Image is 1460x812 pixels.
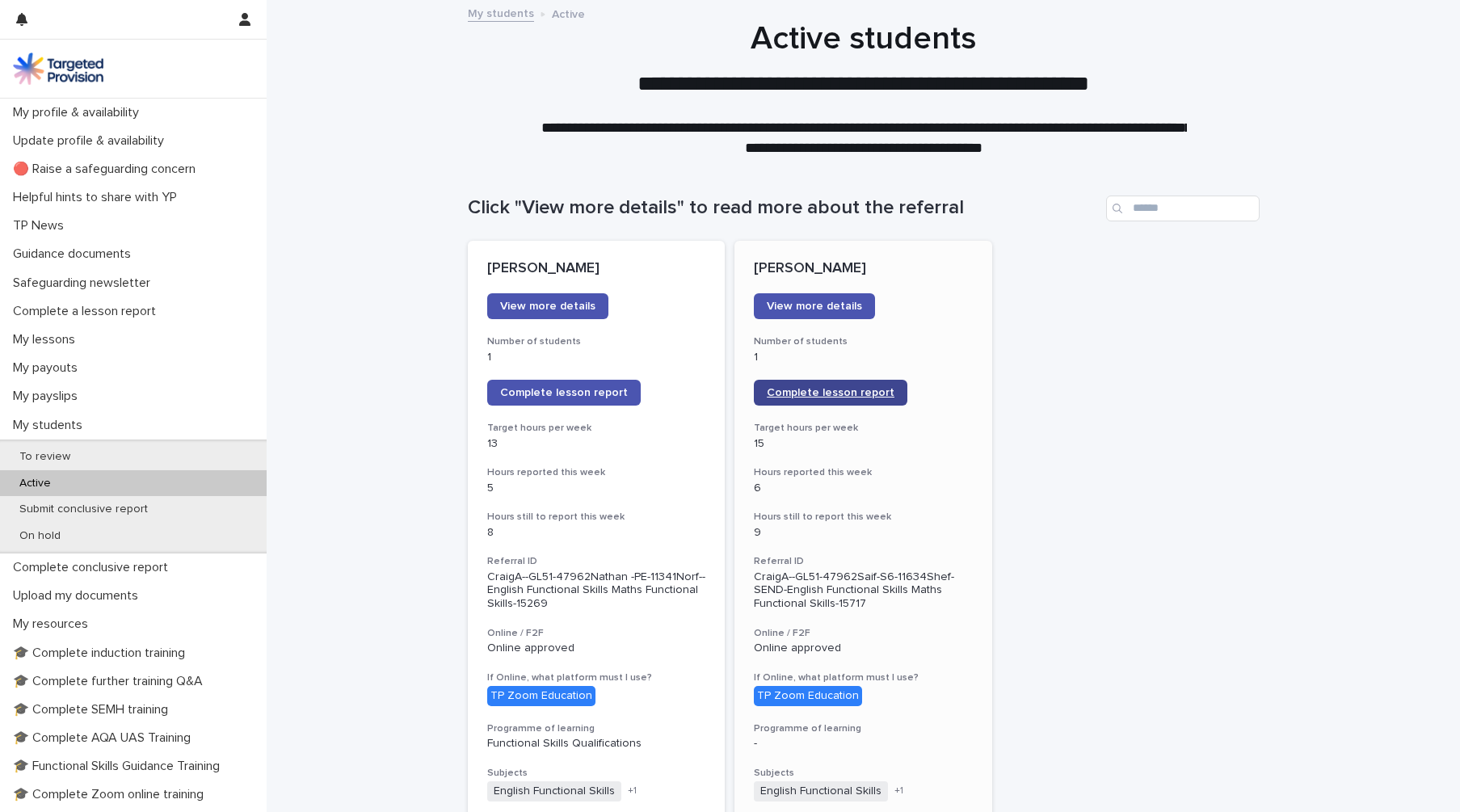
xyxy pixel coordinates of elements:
[754,627,973,640] h3: Online / F2F
[6,646,198,661] p: 🎓 Complete induction training
[487,737,706,751] p: Functional Skills Qualifications
[487,466,706,479] h3: Hours reported this week
[6,787,217,802] p: 🎓 Complete Zoom online training
[13,53,103,85] img: M5nRWzHhSzIhMunXDL62
[487,671,706,684] h3: If Online, what platform must I use?
[487,642,706,655] p: Online approved
[6,304,169,319] p: Complete a lesson report
[6,730,204,746] p: 🎓 Complete AQA UAS Training
[767,301,862,312] span: View more details
[754,526,973,540] p: 9
[6,674,216,689] p: 🎓 Complete further training Q&A
[6,529,74,543] p: On hold
[487,437,706,451] p: 13
[6,450,83,464] p: To review
[754,642,973,655] p: Online approved
[754,722,973,735] h3: Programme of learning
[487,351,706,364] p: 1
[487,627,706,640] h3: Online / F2F
[487,335,706,348] h3: Number of students
[6,759,233,774] p: 🎓 Functional Skills Guidance Training
[468,196,1100,220] h1: Click "View more details" to read more about the referral
[754,555,973,568] h3: Referral ID
[6,702,181,717] p: 🎓 Complete SEMH training
[500,387,628,398] span: Complete lesson report
[487,260,706,278] p: [PERSON_NAME]
[487,526,706,540] p: 8
[487,570,706,611] p: CraigA--GL51-47962Nathan -PE-11341Norf--English Functional Skills Maths Functional Skills-15269
[6,503,161,516] p: Submit conclusive report
[754,335,973,348] h3: Number of students
[468,3,534,22] a: My students
[6,360,90,376] p: My payouts
[754,511,973,524] h3: Hours still to report this week
[487,767,706,780] h3: Subjects
[6,332,88,347] p: My lessons
[754,422,973,435] h3: Target hours per week
[6,218,77,234] p: TP News
[6,588,151,604] p: Upload my documents
[6,190,190,205] p: Helpful hints to share with YP
[754,293,875,319] a: View more details
[754,671,973,684] h3: If Online, what platform must I use?
[628,786,637,796] span: + 1
[1106,196,1260,221] input: Search
[487,380,641,406] a: Complete lesson report
[6,418,95,433] p: My students
[487,555,706,568] h3: Referral ID
[487,293,608,319] a: View more details
[754,570,973,611] p: CraigA--GL51-47962Saif-S6-11634Shef-SEND-English Functional Skills Maths Functional Skills-15717
[6,133,177,149] p: Update profile & availability
[487,422,706,435] h3: Target hours per week
[754,351,973,364] p: 1
[754,767,973,780] h3: Subjects
[754,260,973,278] p: [PERSON_NAME]
[500,301,595,312] span: View more details
[6,389,90,404] p: My payslips
[894,786,903,796] span: + 1
[6,162,208,177] p: 🔴 Raise a safeguarding concern
[6,276,163,291] p: Safeguarding newsletter
[552,4,585,22] p: Active
[6,105,152,120] p: My profile & availability
[6,246,144,262] p: Guidance documents
[754,737,973,751] p: -
[754,482,973,495] p: 6
[754,686,862,706] div: TP Zoom Education
[754,466,973,479] h3: Hours reported this week
[487,511,706,524] h3: Hours still to report this week
[487,686,595,706] div: TP Zoom Education
[468,19,1260,58] h1: Active students
[487,722,706,735] h3: Programme of learning
[754,437,973,451] p: 15
[6,616,101,632] p: My resources
[754,380,907,406] a: Complete lesson report
[767,387,894,398] span: Complete lesson report
[754,781,888,801] span: English Functional Skills
[6,560,181,575] p: Complete conclusive report
[6,477,64,490] p: Active
[487,482,706,495] p: 5
[487,781,621,801] span: English Functional Skills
